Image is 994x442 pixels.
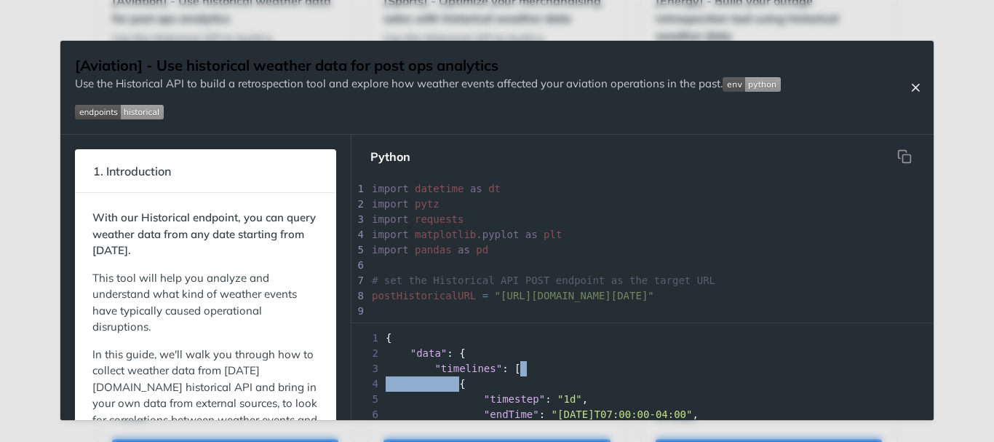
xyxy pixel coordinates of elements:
div: : , [351,392,934,407]
span: 3 [351,361,383,376]
div: 5 [351,242,366,258]
span: "data" [410,347,448,359]
p: Use the Historical API to build a retrospection tool and explore how weather events affected your... [75,76,781,92]
span: pytz [415,198,440,210]
span: 4 [351,376,383,392]
span: import [372,213,409,225]
span: as [525,229,538,240]
div: 2 [351,197,366,212]
div: 8 [351,288,366,304]
span: import [372,183,409,194]
img: endpoint [75,105,164,119]
div: 3 [351,212,366,227]
span: 2 [351,346,383,361]
span: 6 [351,407,383,422]
span: "endTime" [484,409,539,420]
button: Copy [890,142,919,171]
span: pandas [415,244,452,256]
h1: [Aviation] - Use historical weather data for post ops analytics [75,55,781,76]
span: = [482,290,488,301]
span: datetime [415,183,464,194]
span: Expand image [723,76,781,90]
span: "[URL][DOMAIN_NAME][DATE]" [495,290,654,301]
div: { [351,331,934,346]
span: pyplot [482,229,520,240]
svg: hidden [897,149,912,164]
span: import [372,244,409,256]
span: 1 [351,331,383,346]
span: import [372,229,409,240]
div: : { [351,346,934,361]
img: env [723,77,781,92]
span: 5 [351,392,383,407]
div: : [ [351,361,934,376]
span: import [372,198,409,210]
span: as [470,183,482,194]
span: dt [488,183,501,194]
span: # set the Historical API POST endpoint as the target URL [372,275,715,286]
span: plt [544,229,562,240]
span: postHistoricalURL [372,290,476,301]
div: 1 [351,181,366,197]
span: "[DATE]T07:00:00-04:00" [552,409,693,420]
span: Expand image [75,103,781,120]
span: requests [415,213,464,225]
div: : , [351,407,934,422]
span: 1. Introduction [83,157,181,186]
div: 9 [351,304,366,319]
div: 7 [351,273,366,288]
button: Close Recipe [904,80,926,95]
span: "1d" [557,393,582,405]
strong: With our Historical endpoint, you can query weather data from any date starting from [DATE]. [92,210,316,257]
p: This tool will help you analyze and understand what kind of weather events have typically caused ... [92,270,319,336]
div: { [351,376,934,392]
div: 4 [351,227,366,242]
span: pd [476,244,488,256]
span: "timestep" [484,393,545,405]
div: 6 [351,258,366,273]
span: . [372,229,562,240]
button: Python [359,142,422,171]
span: "timelines" [434,363,502,374]
span: as [458,244,470,256]
span: matplotlib [415,229,476,240]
